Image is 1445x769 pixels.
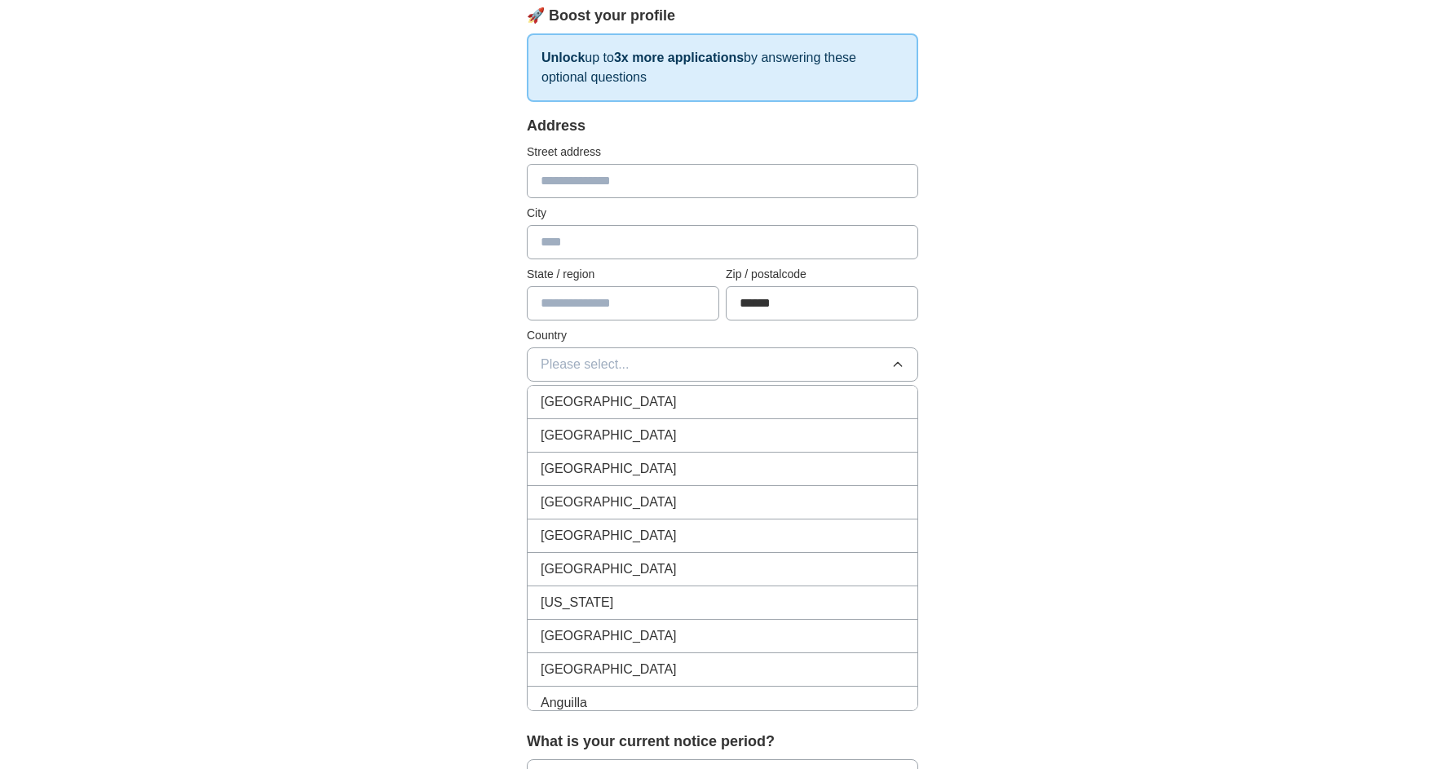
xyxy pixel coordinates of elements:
[527,266,719,283] label: State / region
[541,51,585,64] strong: Unlock
[541,355,630,374] span: Please select...
[614,51,744,64] strong: 3x more applications
[527,347,918,382] button: Please select...
[527,144,918,161] label: Street address
[527,327,918,344] label: Country
[541,626,677,646] span: [GEOGRAPHIC_DATA]
[527,115,918,137] div: Address
[541,493,677,512] span: [GEOGRAPHIC_DATA]
[541,426,677,445] span: [GEOGRAPHIC_DATA]
[541,459,677,479] span: [GEOGRAPHIC_DATA]
[527,731,918,753] label: What is your current notice period?
[541,693,587,713] span: Anguilla
[527,33,918,102] p: up to by answering these optional questions
[541,660,677,679] span: [GEOGRAPHIC_DATA]
[527,205,918,222] label: City
[541,593,613,612] span: [US_STATE]
[726,266,918,283] label: Zip / postalcode
[541,526,677,546] span: [GEOGRAPHIC_DATA]
[541,392,677,412] span: [GEOGRAPHIC_DATA]
[541,559,677,579] span: [GEOGRAPHIC_DATA]
[527,5,918,27] div: 🚀 Boost your profile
